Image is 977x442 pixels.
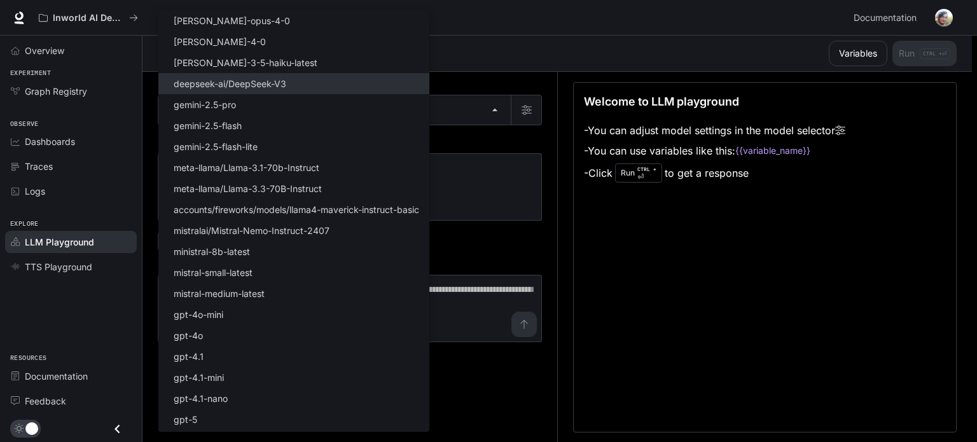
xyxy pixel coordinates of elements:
p: gemini-2.5-flash-lite [174,140,258,153]
p: mistral-medium-latest [174,287,265,300]
p: gpt-4.1 [174,350,204,363]
p: gpt-4.1-mini [174,371,224,384]
p: ministral-8b-latest [174,245,250,258]
p: mistral-small-latest [174,266,253,279]
p: gpt-4.1-nano [174,392,228,405]
p: gemini-2.5-pro [174,98,236,111]
p: [PERSON_NAME]-4-0 [174,35,266,48]
p: deepseek-ai/DeepSeek-V3 [174,77,286,90]
p: accounts/fireworks/models/llama4-maverick-instruct-basic [174,203,419,216]
p: mistralai/Mistral-Nemo-Instruct-2407 [174,224,329,237]
p: [PERSON_NAME]-opus-4-0 [174,14,290,27]
p: gpt-4o-mini [174,308,223,321]
p: meta-llama/Llama-3.3-70B-Instruct [174,182,322,195]
p: [PERSON_NAME]-3-5-haiku-latest [174,56,317,69]
p: gpt-5 [174,413,197,426]
p: gpt-4o [174,329,203,342]
p: gemini-2.5-flash [174,119,242,132]
p: meta-llama/Llama-3.1-70b-Instruct [174,161,319,174]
